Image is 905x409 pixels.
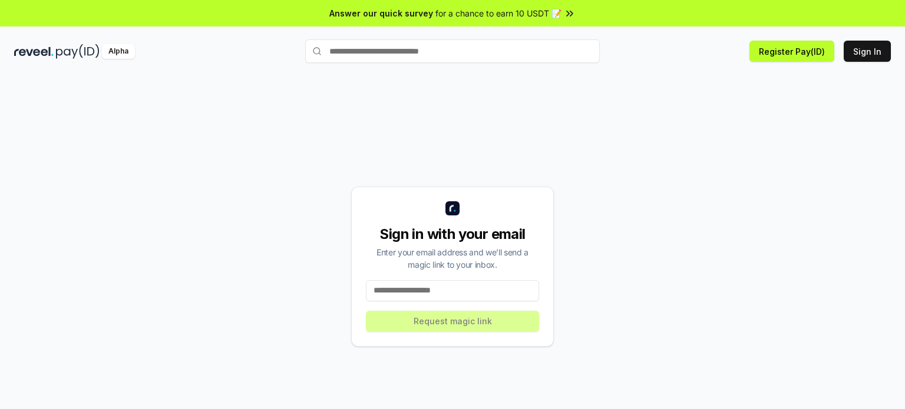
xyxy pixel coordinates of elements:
[329,7,433,19] span: Answer our quick survey
[102,44,135,59] div: Alpha
[445,201,460,215] img: logo_small
[366,246,539,271] div: Enter your email address and we’ll send a magic link to your inbox.
[14,44,54,59] img: reveel_dark
[844,41,891,62] button: Sign In
[749,41,834,62] button: Register Pay(ID)
[435,7,562,19] span: for a chance to earn 10 USDT 📝
[56,44,100,59] img: pay_id
[366,225,539,244] div: Sign in with your email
